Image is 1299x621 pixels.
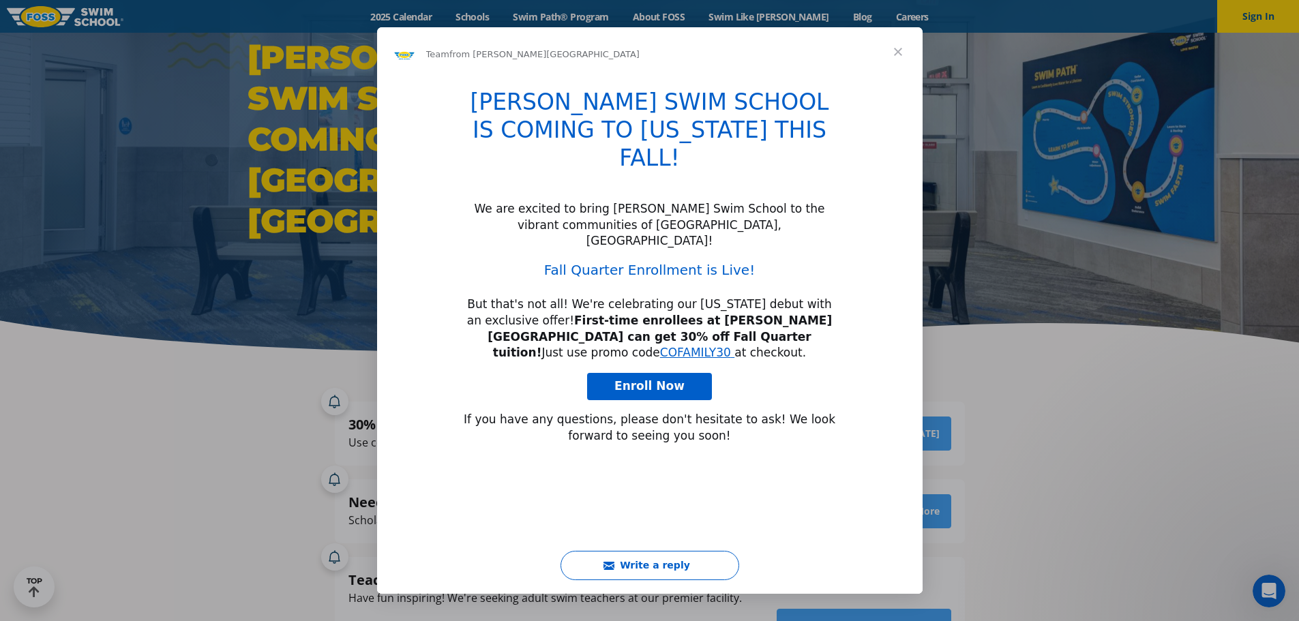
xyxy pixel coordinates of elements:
h1: [PERSON_NAME] SWIM SCHOOL IS COMING TO [US_STATE] THIS FALL! [460,89,839,181]
span: Team [426,49,449,59]
b: First-time enrollees at [PERSON_NAME][GEOGRAPHIC_DATA] can get 30% off Fall Quarter tuition! [488,314,832,360]
button: Write a reply [561,551,739,580]
div: But that's not all! We're celebrating our [US_STATE] debut with an exclusive offer! Just use prom... [460,297,839,361]
span: Enroll Now [614,379,685,393]
span: Close [874,27,923,76]
div: We are excited to bring [PERSON_NAME] Swim School to the vibrant communities of [GEOGRAPHIC_DATA]... [460,201,839,249]
a: Enroll Now [587,373,712,400]
div: If you have any questions, please don't hesitate to ask! We look forward to seeing you soon! [460,412,839,444]
img: Profile image for Team [393,44,415,65]
span: from [PERSON_NAME][GEOGRAPHIC_DATA] [449,49,640,59]
a: Fall Quarter Enrollment is Live! [544,262,755,278]
a: COFAMILY30 [660,346,731,359]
